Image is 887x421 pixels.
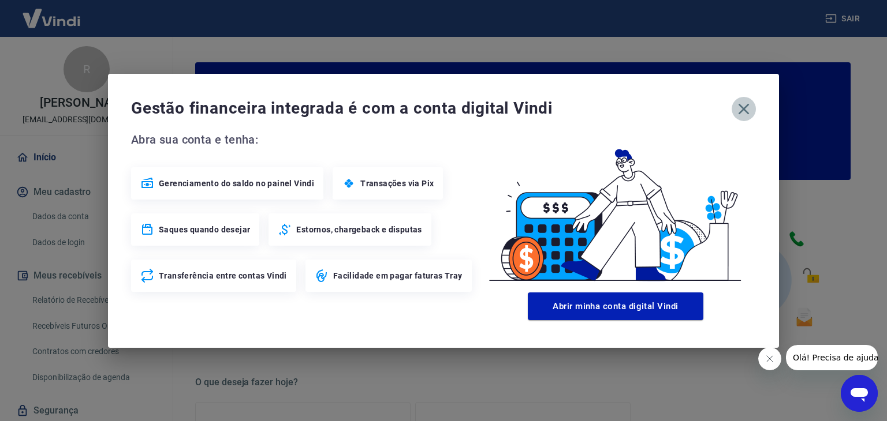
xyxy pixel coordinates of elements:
span: Transações via Pix [360,178,434,189]
span: Olá! Precisa de ajuda? [7,8,97,17]
iframe: Mensagem da empresa [786,345,878,370]
span: Estornos, chargeback e disputas [296,224,422,235]
iframe: Fechar mensagem [758,347,781,370]
iframe: Botão para abrir a janela de mensagens [841,375,878,412]
span: Facilidade em pagar faturas Tray [333,270,463,281]
span: Transferência entre contas Vindi [159,270,287,281]
span: Gestão financeira integrada é com a conta digital Vindi [131,97,732,120]
span: Abra sua conta e tenha: [131,130,475,149]
img: Good Billing [475,130,756,288]
button: Abrir minha conta digital Vindi [528,292,703,320]
span: Saques quando desejar [159,224,250,235]
span: Gerenciamento do saldo no painel Vindi [159,178,314,189]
